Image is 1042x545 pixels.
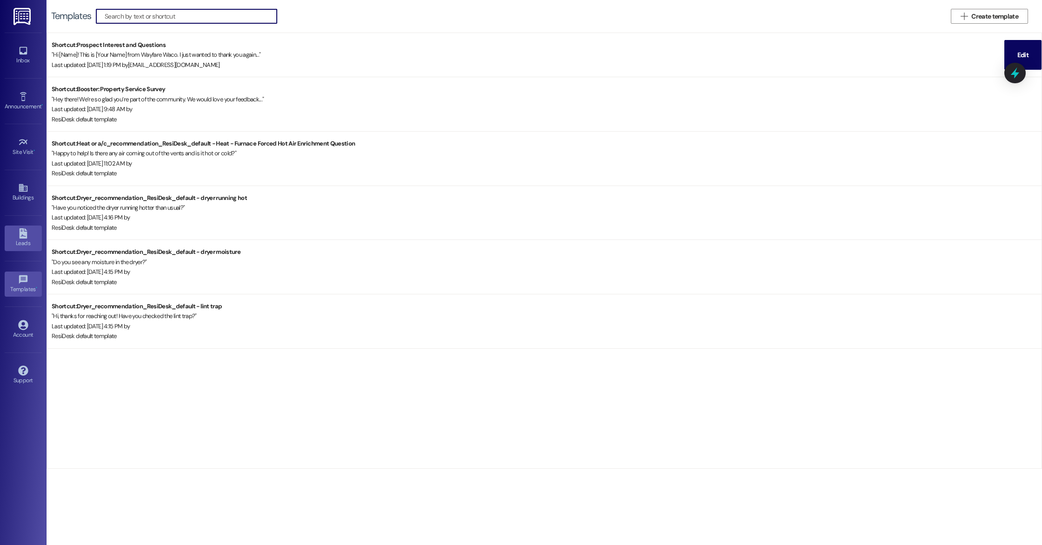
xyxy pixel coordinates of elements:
[52,94,1042,104] div: " Hey there! We’re so glad you’re part of the community. We would love your feedback... "
[5,363,42,388] a: Support
[5,43,42,68] a: Inbox
[52,224,117,232] span: ResiDesk default template
[961,13,968,20] i: 
[951,9,1028,24] button: Create template
[52,257,1042,267] div: " Do you see any moisture in the dryer? "
[52,139,1042,148] div: Shortcut: Heat or a/c_recommendation_ResiDesk_default - Heat - Furnace Forced Hot Air Enrichment ...
[13,8,33,25] img: ResiDesk Logo
[5,226,42,251] a: Leads
[52,193,1042,203] div: Shortcut: Dryer_recommendation_ResiDesk_default - dryer running hot
[105,10,277,23] input: Search by text or shortcut
[52,267,1042,277] div: Last updated: [DATE] 4:15 PM by
[1004,40,1042,70] button: Edit
[971,12,1018,21] span: Create template
[52,84,1042,94] div: Shortcut: Booster: Property Service Survey
[52,159,1042,168] div: Last updated: [DATE] 11:02 AM by
[52,104,1042,114] div: Last updated: [DATE] 9:48 AM by
[52,60,1004,70] div: Last updated: [DATE] 1:19 PM by [EMAIL_ADDRESS][DOMAIN_NAME]
[52,332,117,340] span: ResiDesk default template
[52,301,1042,311] div: Shortcut: Dryer_recommendation_ResiDesk_default - lint trap
[33,147,35,154] span: •
[1017,50,1029,60] span: Edit
[52,321,1042,331] div: Last updated: [DATE] 4:15 PM by
[5,272,42,297] a: Templates •
[5,134,42,160] a: Site Visit •
[5,180,42,205] a: Buildings
[52,115,117,123] span: ResiDesk default template
[52,278,117,286] span: ResiDesk default template
[51,11,91,21] div: Templates
[52,148,1042,158] div: " Happy to help! Is there any air coming out of the vents and is it hot or cold? "
[52,203,1042,213] div: " Have you noticed the dryer running hotter than usual? "
[52,169,117,177] span: ResiDesk default template
[52,247,1042,257] div: Shortcut: Dryer_recommendation_ResiDesk_default - dryer moisture
[52,50,1004,60] div: " Hi [Name]! This is [Your Name] from Wayfare Waco. I just wanted to thank you again... "
[52,311,1042,321] div: " Hi, thanks for reaching out! Have you checked the lint trap? "
[5,317,42,342] a: Account
[52,213,1042,222] div: Last updated: [DATE] 4:16 PM by
[36,285,37,291] span: •
[52,40,1004,50] div: Shortcut: Prospect Interest and Questions
[41,102,43,108] span: •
